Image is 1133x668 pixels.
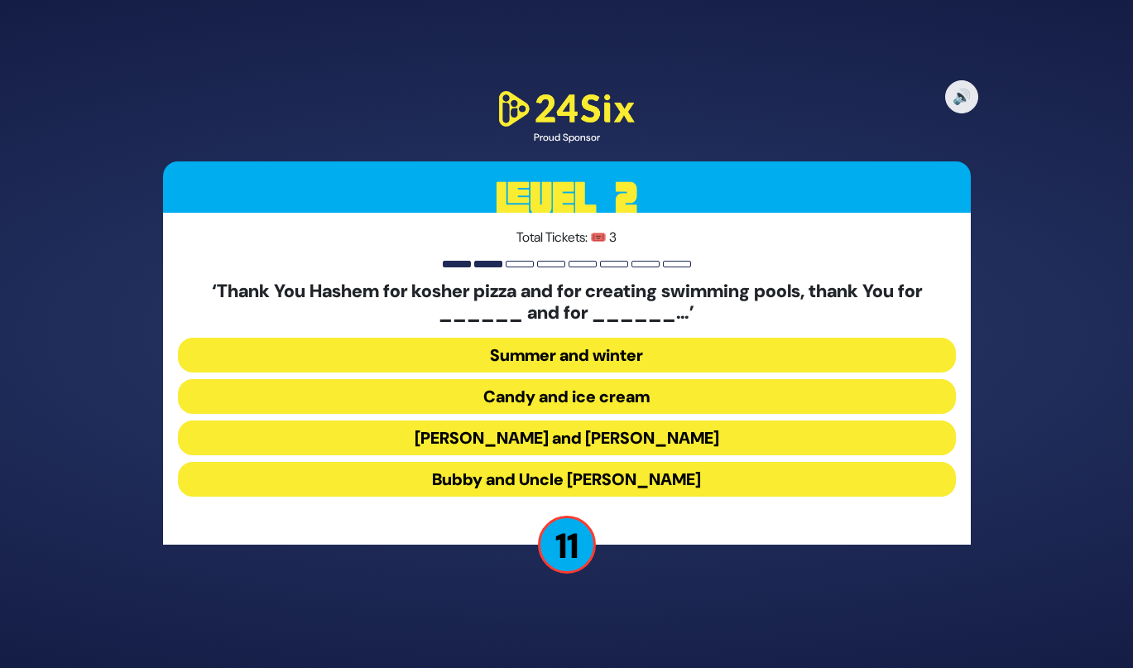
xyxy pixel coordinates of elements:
[492,88,641,130] img: 24Six
[178,338,956,372] button: Summer and winter
[538,516,596,574] p: 11
[492,130,641,145] div: Proud Sponsor
[178,228,956,247] p: Total Tickets: 🎟️ 3
[163,161,971,236] h3: Level 2
[178,421,956,455] button: [PERSON_NAME] and [PERSON_NAME]
[178,281,956,324] h5: ‘Thank You Hashem for kosher pizza and for creating swimming pools, thank You for ______ and for ...
[178,379,956,414] button: Candy and ice cream
[945,80,978,113] button: 🔊
[178,462,956,497] button: Bubby and Uncle [PERSON_NAME]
